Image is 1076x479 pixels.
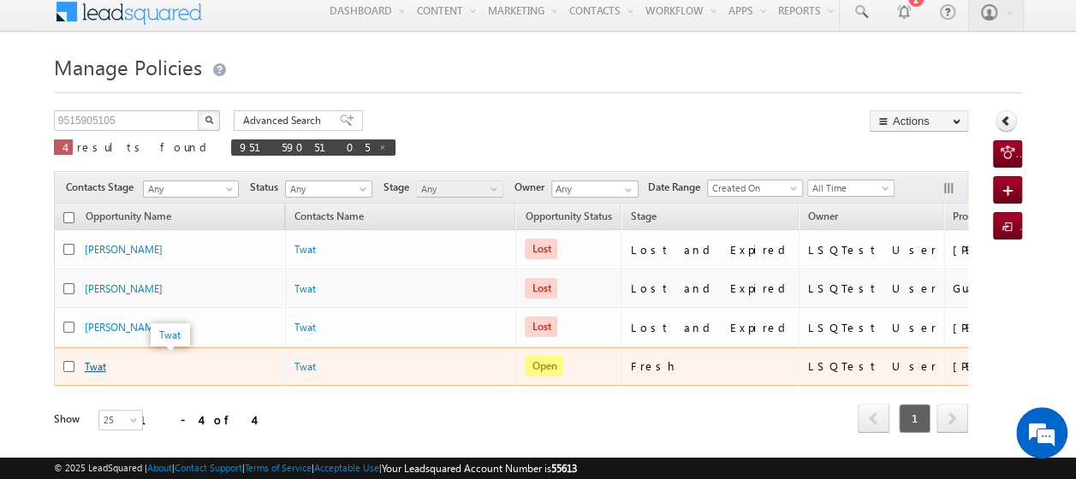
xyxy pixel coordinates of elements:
div: LSQTest User [808,242,936,257]
a: Any [143,180,239,198]
div: Minimize live chat window [281,9,322,50]
input: Type to Search [551,180,639,198]
a: Any [285,180,372,198]
span: Opportunity Name [86,210,171,222]
button: Actions [870,110,968,132]
span: Stage [630,210,656,222]
span: Owner [808,210,838,222]
a: Created On [707,180,803,197]
span: results found [77,139,213,154]
img: Search [205,115,213,124]
div: Chat with us now [89,90,288,112]
a: Twat [159,328,181,341]
span: © 2025 LeadSquared | | | | | [54,460,577,476]
span: Lost [525,316,557,337]
a: prev [858,405,889,433]
span: Owner [514,180,551,195]
span: Lost [525,239,557,259]
a: 25 [98,410,143,430]
span: Contacts Name [286,207,372,229]
div: Show [54,411,85,427]
span: Any [144,181,233,197]
a: All Time [807,180,895,197]
span: Contacts Stage [66,180,140,195]
span: 1 [899,404,930,433]
span: Any [286,181,367,197]
div: Fresh [630,358,791,374]
span: Stage [383,180,416,195]
a: [PERSON_NAME] [85,321,163,334]
a: Opportunity Name [77,207,180,229]
span: Your Leadsquared Account Number is [382,462,577,475]
span: Lost [525,278,557,299]
a: Product [944,207,997,229]
a: Show All Items [615,181,637,198]
a: Twat [294,282,316,295]
textarea: Type your message and hit 'Enter' [22,158,312,353]
div: Lost and Expired [630,281,791,296]
a: Twat [294,360,316,373]
a: About [147,462,172,473]
div: LSQTest User [808,281,936,296]
div: 1 - 4 of 4 [140,410,253,429]
a: [PERSON_NAME] [85,243,163,256]
a: Opportunity Status [516,207,620,229]
div: Lost and Expired [630,320,791,335]
div: LSQTest User [808,358,936,374]
span: next [936,404,968,433]
a: Contact Support [175,462,242,473]
div: LSQTest User [808,320,936,335]
span: 9515905105 [240,139,370,154]
span: Created On [708,180,797,196]
span: Status [250,180,285,195]
div: Lost and Expired [630,242,791,257]
a: Twat [85,360,106,373]
a: Twat [294,321,316,334]
span: 55613 [551,462,577,475]
input: Check all records [63,212,74,223]
span: prev [858,404,889,433]
a: Any [416,180,503,198]
span: All Time [808,180,889,196]
span: Open [525,356,563,376]
span: 4 [62,139,64,154]
a: Twat [294,243,316,256]
span: Manage Policies [54,53,202,80]
span: Any [417,181,498,197]
a: Stage [621,207,664,229]
em: Start Chat [233,367,311,390]
span: Advanced Search [243,113,326,128]
a: Terms of Service [245,462,312,473]
a: next [936,405,968,433]
a: [PERSON_NAME] [85,282,163,295]
span: Product [953,210,989,222]
a: Acceptable Use [314,462,379,473]
span: 25 [99,412,145,428]
span: Date Range [648,180,707,195]
img: d_60004797649_company_0_60004797649 [29,90,72,112]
